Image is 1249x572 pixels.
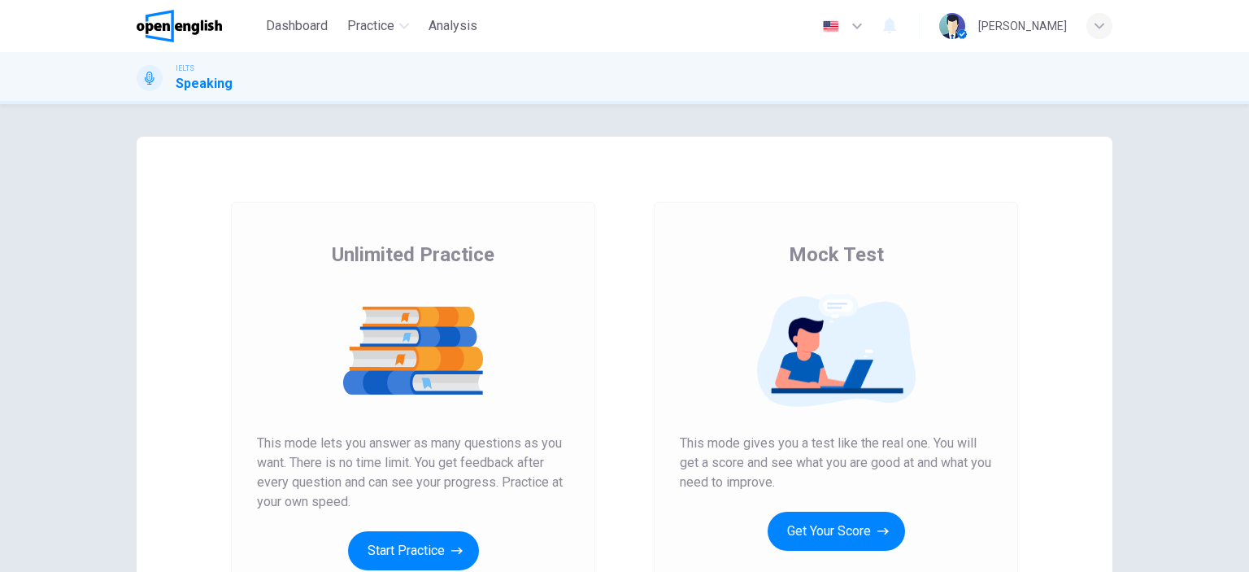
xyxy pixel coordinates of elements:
span: IELTS [176,63,194,74]
button: Start Practice [348,531,479,570]
span: This mode gives you a test like the real one. You will get a score and see what you are good at a... [680,434,992,492]
img: OpenEnglish logo [137,10,222,42]
span: Practice [347,16,394,36]
img: en [820,20,841,33]
button: Analysis [422,11,484,41]
button: Get Your Score [768,512,905,551]
span: This mode lets you answer as many questions as you want. There is no time limit. You get feedback... [257,434,569,512]
span: Dashboard [266,16,328,36]
button: Practice [341,11,416,41]
h1: Speaking [176,74,233,94]
span: Analysis [429,16,477,36]
button: Dashboard [259,11,334,41]
div: [PERSON_NAME] [978,16,1067,36]
a: OpenEnglish logo [137,10,259,42]
span: Unlimited Practice [332,242,494,268]
span: Mock Test [789,242,884,268]
img: Profile picture [939,13,965,39]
